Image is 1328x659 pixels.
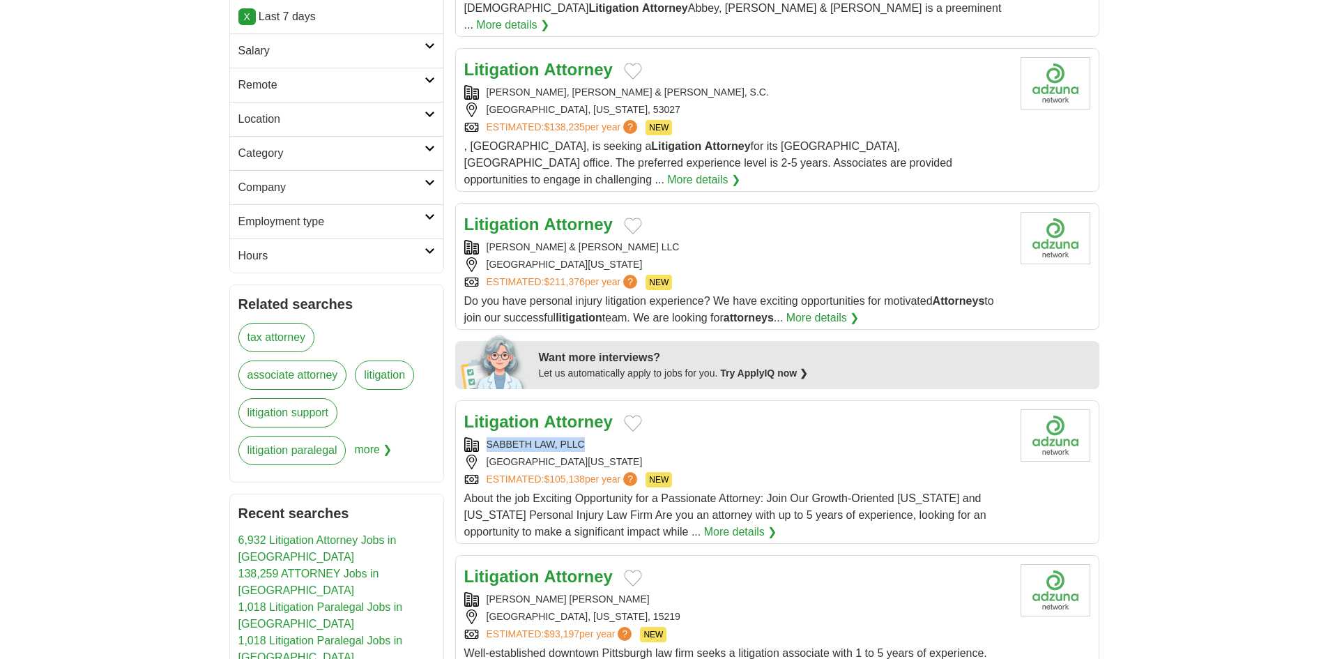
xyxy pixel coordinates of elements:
[238,43,425,59] h2: Salary
[230,238,443,273] a: Hours
[238,213,425,230] h2: Employment type
[238,503,435,524] h2: Recent searches
[1021,409,1090,462] img: Company logo
[544,121,584,132] span: $138,235
[623,472,637,486] span: ?
[238,248,425,264] h2: Hours
[640,627,666,642] span: NEW
[623,120,637,134] span: ?
[623,275,637,289] span: ?
[230,170,443,204] a: Company
[464,85,1009,100] div: [PERSON_NAME], [PERSON_NAME] & [PERSON_NAME], S.C.
[464,215,540,234] strong: Litigation
[238,436,346,465] a: litigation paralegal
[651,140,701,152] strong: Litigation
[642,2,688,14] strong: Attorney
[461,333,528,389] img: apply-iq-scientist.png
[464,492,986,538] span: About the job Exciting Opportunity for a Passionate Attorney: Join Our Growth-Oriented [US_STATE]...
[464,103,1009,117] div: [GEOGRAPHIC_DATA], [US_STATE], 53027
[230,102,443,136] a: Location
[544,60,613,79] strong: Attorney
[624,570,642,586] button: Add to favorite jobs
[646,120,672,135] span: NEW
[624,63,642,79] button: Add to favorite jobs
[238,179,425,196] h2: Company
[464,215,613,234] a: Litigation Attorney
[624,218,642,234] button: Add to favorite jobs
[476,17,549,33] a: More details ❯
[724,312,774,324] strong: attorneys
[539,349,1091,366] div: Want more interviews?
[487,120,641,135] a: ESTIMATED:$138,235per year?
[786,310,860,326] a: More details ❯
[238,8,435,25] p: Last 7 days
[464,60,540,79] strong: Litigation
[667,172,740,188] a: More details ❯
[230,68,443,102] a: Remote
[544,412,613,431] strong: Attorney
[238,323,315,352] a: tax attorney
[230,136,443,170] a: Category
[588,2,639,14] strong: Litigation
[464,140,952,185] span: , [GEOGRAPHIC_DATA], is seeking a for its [GEOGRAPHIC_DATA], [GEOGRAPHIC_DATA] office. The prefer...
[544,628,579,639] span: $93,197
[238,111,425,128] h2: Location
[464,567,540,586] strong: Litigation
[238,601,403,630] a: 1,018 Litigation Paralegal Jobs in [GEOGRAPHIC_DATA]
[618,627,632,641] span: ?
[238,398,338,427] a: litigation support
[487,472,641,487] a: ESTIMATED:$105,138per year?
[238,145,425,162] h2: Category
[230,33,443,68] a: Salary
[355,361,414,390] a: litigation
[354,436,392,474] span: more ❯
[464,60,613,79] a: Litigation Attorney
[556,312,602,324] strong: litigation
[544,276,584,287] span: $211,376
[720,368,808,379] a: Try ApplyIQ now ❯
[238,568,379,596] a: 138,259 ATTORNEY Jobs in [GEOGRAPHIC_DATA]
[464,295,994,324] span: Do you have personal injury litigation experience? We have exciting opportunities for motivated t...
[544,215,613,234] strong: Attorney
[646,275,672,290] span: NEW
[238,294,435,315] h2: Related searches
[1021,564,1090,616] img: Company logo
[464,609,1009,624] div: [GEOGRAPHIC_DATA], [US_STATE], 15219
[464,240,1009,255] div: [PERSON_NAME] & [PERSON_NAME] LLC
[464,567,613,586] a: Litigation Attorney
[238,534,397,563] a: 6,932 Litigation Attorney Jobs in [GEOGRAPHIC_DATA]
[464,592,1009,607] div: [PERSON_NAME] [PERSON_NAME]
[1021,212,1090,264] img: Company logo
[544,474,584,485] span: $105,138
[705,140,751,152] strong: Attorney
[933,295,985,307] strong: Attorneys
[238,361,347,390] a: associate attorney
[464,412,613,431] a: Litigation Attorney
[464,412,540,431] strong: Litigation
[464,437,1009,452] div: SABBETH LAW, PLLC
[464,257,1009,272] div: [GEOGRAPHIC_DATA][US_STATE]
[464,455,1009,469] div: [GEOGRAPHIC_DATA][US_STATE]
[624,415,642,432] button: Add to favorite jobs
[646,472,672,487] span: NEW
[1021,57,1090,109] img: Company logo
[704,524,777,540] a: More details ❯
[487,627,635,642] a: ESTIMATED:$93,197per year?
[544,567,613,586] strong: Attorney
[539,366,1091,381] div: Let us automatically apply to jobs for you.
[230,204,443,238] a: Employment type
[238,77,425,93] h2: Remote
[238,8,256,25] a: X
[487,275,641,290] a: ESTIMATED:$211,376per year?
